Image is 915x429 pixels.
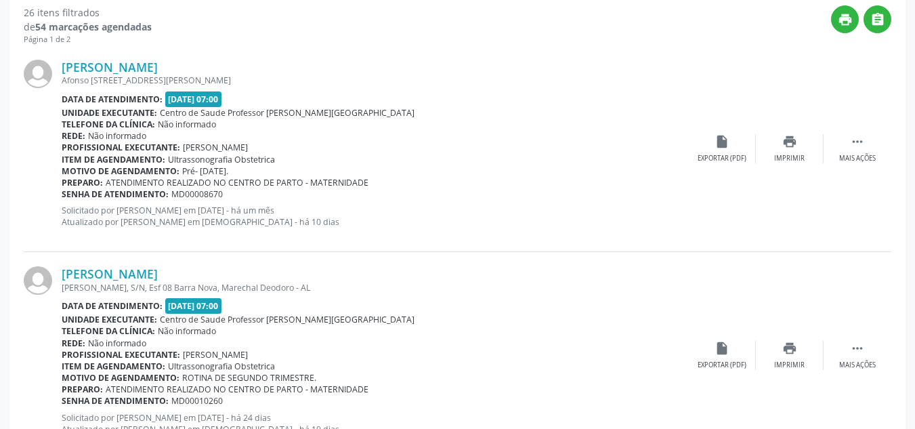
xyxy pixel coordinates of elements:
strong: 54 marcações agendadas [35,20,152,33]
button:  [864,5,891,33]
img: img [24,266,52,295]
span: Não informado [158,119,216,130]
div: Imprimir [774,361,805,370]
span: Centro de Saude Professor [PERSON_NAME][GEOGRAPHIC_DATA] [160,107,414,119]
div: Página 1 de 2 [24,34,152,45]
div: [PERSON_NAME], S/N, Esf 08 Barra Nova, Marechal Deodoro - AL [62,282,688,293]
div: Exportar (PDF) [698,154,746,163]
b: Rede: [62,338,85,349]
b: Item de agendamento: [62,154,165,165]
i: print [838,12,853,27]
span: Ultrassonografia Obstetrica [168,154,275,165]
button: print [831,5,859,33]
b: Unidade executante: [62,314,157,325]
span: ROTINA DE SEGUNDO TRIMESTRE. [182,372,316,384]
i: print [782,341,797,356]
b: Item de agendamento: [62,361,165,372]
span: Não informado [158,325,216,337]
i:  [850,134,865,149]
div: 26 itens filtrados [24,5,152,20]
div: Imprimir [774,154,805,163]
b: Telefone da clínica: [62,325,155,337]
span: Não informado [88,338,146,349]
b: Senha de atendimento: [62,188,169,200]
span: Pré- [DATE]. [182,165,228,177]
b: Profissional executante: [62,349,180,361]
span: ATENDIMENTO REALIZADO NO CENTRO DE PARTO - MATERNIDADE [106,177,368,188]
span: [DATE] 07:00 [165,91,222,107]
span: Ultrassonografia Obstetrica [168,361,275,372]
div: Mais ações [839,154,876,163]
i: insert_drive_file [715,134,729,149]
i:  [870,12,885,27]
b: Motivo de agendamento: [62,372,179,384]
div: Mais ações [839,361,876,370]
b: Motivo de agendamento: [62,165,179,177]
b: Data de atendimento: [62,300,163,312]
span: Centro de Saude Professor [PERSON_NAME][GEOGRAPHIC_DATA] [160,314,414,325]
span: MD00010260 [171,395,223,407]
div: de [24,20,152,34]
div: Afonso [STREET_ADDRESS][PERSON_NAME] [62,75,688,86]
img: img [24,60,52,88]
b: Profissional executante: [62,142,180,153]
span: Não informado [88,130,146,142]
a: [PERSON_NAME] [62,266,158,281]
b: Telefone da clínica: [62,119,155,130]
b: Data de atendimento: [62,94,163,105]
i: print [782,134,797,149]
span: MD00008670 [171,188,223,200]
span: [DATE] 07:00 [165,298,222,314]
b: Preparo: [62,384,103,395]
i:  [850,341,865,356]
p: Solicitado por [PERSON_NAME] em [DATE] - há um mês Atualizado por [PERSON_NAME] em [DEMOGRAPHIC_D... [62,205,688,228]
span: ATENDIMENTO REALIZADO NO CENTRO DE PARTO - MATERNIDADE [106,384,368,395]
b: Preparo: [62,177,103,188]
div: Exportar (PDF) [698,361,746,370]
b: Senha de atendimento: [62,395,169,407]
span: [PERSON_NAME] [183,142,248,153]
i: insert_drive_file [715,341,729,356]
span: [PERSON_NAME] [183,349,248,361]
a: [PERSON_NAME] [62,60,158,75]
b: Rede: [62,130,85,142]
b: Unidade executante: [62,107,157,119]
